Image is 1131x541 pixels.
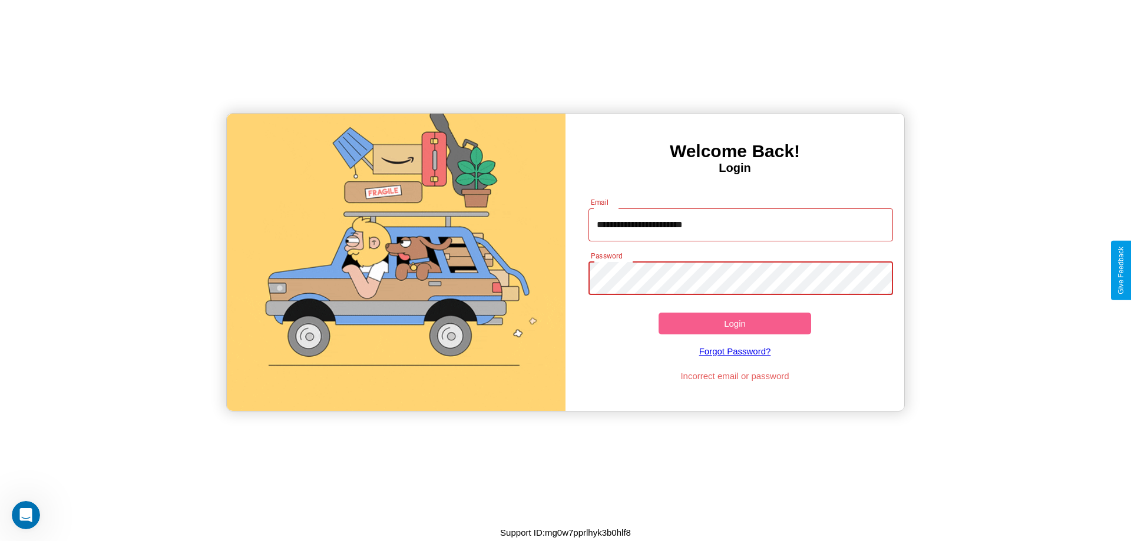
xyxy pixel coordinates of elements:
label: Password [591,251,622,261]
label: Email [591,197,609,207]
div: Give Feedback [1117,247,1125,294]
a: Forgot Password? [583,334,888,368]
img: gif [227,114,565,411]
h3: Welcome Back! [565,141,904,161]
iframe: Intercom live chat [12,501,40,529]
button: Login [659,313,811,334]
p: Incorrect email or password [583,368,888,384]
p: Support ID: mg0w7pprlhyk3b0hlf8 [500,525,631,540]
h4: Login [565,161,904,175]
